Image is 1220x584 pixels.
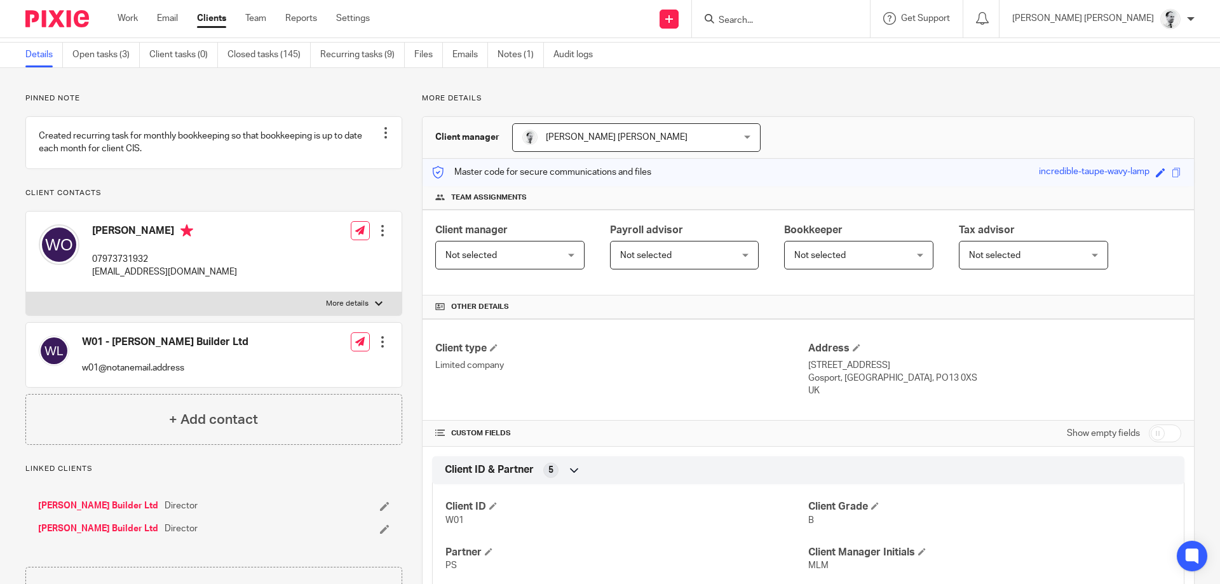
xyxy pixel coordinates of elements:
[452,43,488,67] a: Emails
[169,410,258,430] h4: + Add contact
[165,499,198,512] span: Director
[445,463,534,477] span: Client ID & Partner
[165,522,198,535] span: Director
[959,225,1015,235] span: Tax advisor
[435,131,499,144] h3: Client manager
[38,522,158,535] a: [PERSON_NAME] Builder Ltd
[808,500,1171,513] h4: Client Grade
[435,342,808,355] h4: Client type
[92,224,237,240] h4: [PERSON_NAME]
[445,500,808,513] h4: Client ID
[717,15,832,27] input: Search
[435,428,808,438] h4: CUSTOM FIELDS
[414,43,443,67] a: Files
[72,43,140,67] a: Open tasks (3)
[610,225,683,235] span: Payroll advisor
[180,224,193,237] i: Primary
[808,516,814,525] span: B
[445,561,457,570] span: PS
[118,12,138,25] a: Work
[92,266,237,278] p: [EMAIL_ADDRESS][DOMAIN_NAME]
[451,302,509,312] span: Other details
[149,43,218,67] a: Client tasks (0)
[435,225,508,235] span: Client manager
[522,130,538,145] img: Mass_2025.jpg
[25,43,63,67] a: Details
[445,516,464,525] span: W01
[969,251,1020,260] span: Not selected
[39,336,69,366] img: svg%3E
[548,464,553,477] span: 5
[784,225,843,235] span: Bookkeeper
[808,342,1181,355] h4: Address
[808,372,1181,384] p: Gosport, [GEOGRAPHIC_DATA], PO13 0XS
[432,166,651,179] p: Master code for secure communications and files
[25,93,402,104] p: Pinned note
[25,10,89,27] img: Pixie
[808,546,1171,559] h4: Client Manager Initials
[546,133,688,142] span: [PERSON_NAME] [PERSON_NAME]
[285,12,317,25] a: Reports
[445,251,497,260] span: Not selected
[157,12,178,25] a: Email
[808,359,1181,372] p: [STREET_ADDRESS]
[25,464,402,474] p: Linked clients
[620,251,672,260] span: Not selected
[422,93,1195,104] p: More details
[25,188,402,198] p: Client contacts
[38,499,158,512] a: [PERSON_NAME] Builder Ltd
[808,561,829,570] span: MLM
[553,43,602,67] a: Audit logs
[1012,12,1154,25] p: [PERSON_NAME] [PERSON_NAME]
[197,12,226,25] a: Clients
[326,299,369,309] p: More details
[320,43,405,67] a: Recurring tasks (9)
[445,546,808,559] h4: Partner
[336,12,370,25] a: Settings
[435,359,808,372] p: Limited company
[245,12,266,25] a: Team
[227,43,311,67] a: Closed tasks (145)
[1039,165,1149,180] div: incredible-taupe-wavy-lamp
[1160,9,1181,29] img: Mass_2025.jpg
[82,362,248,374] p: w01@notanemail.address
[808,384,1181,397] p: UK
[794,251,846,260] span: Not selected
[92,253,237,266] p: 07973731932
[82,336,248,349] h4: W01 - [PERSON_NAME] Builder Ltd
[451,193,527,203] span: Team assignments
[901,14,950,23] span: Get Support
[39,224,79,265] img: svg%3E
[498,43,544,67] a: Notes (1)
[1067,427,1140,440] label: Show empty fields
